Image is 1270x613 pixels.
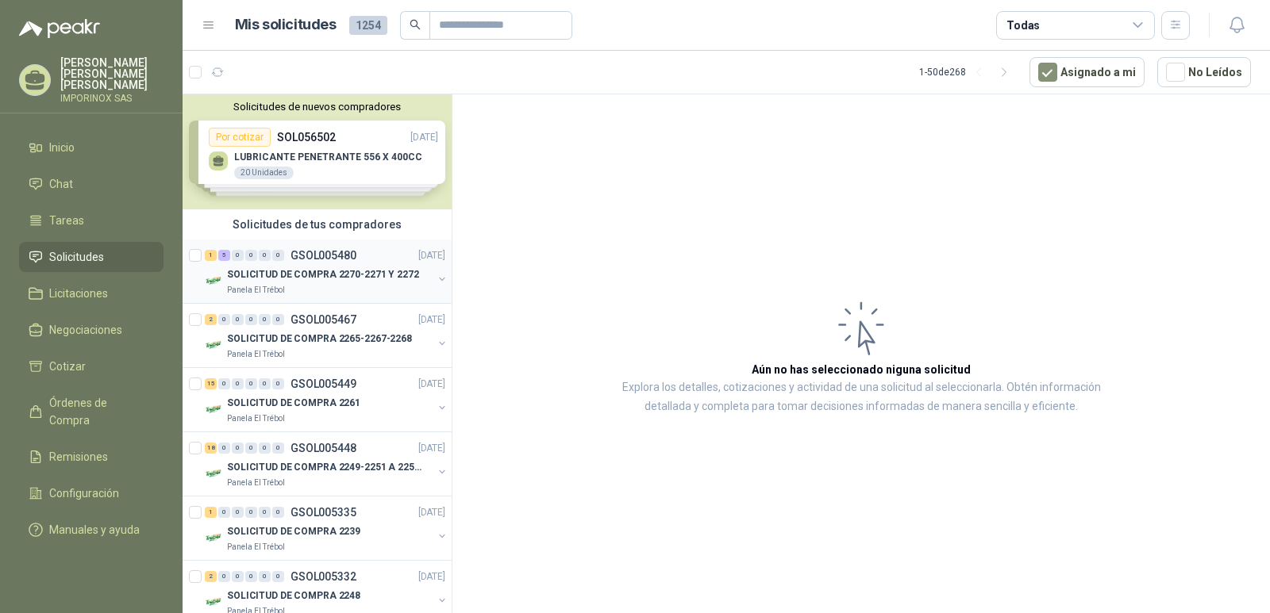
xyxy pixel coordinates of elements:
[227,477,285,489] p: Panela El Trébol
[410,19,421,30] span: search
[245,571,257,582] div: 0
[49,394,148,429] span: Órdenes de Compra
[1029,57,1145,87] button: Asignado a mi
[19,132,164,163] a: Inicio
[19,351,164,381] a: Cotizar
[205,271,224,290] img: Company Logo
[227,541,285,554] p: Panela El Trébol
[418,248,445,263] p: [DATE]
[205,314,217,325] div: 2
[189,101,445,113] button: Solicitudes de nuevos compradores
[227,588,360,603] p: SOLICITUD DE COMPRA 2248
[183,209,452,239] div: Solicitudes de tus compradores
[245,378,257,389] div: 0
[205,464,224,483] img: Company Logo
[218,443,230,454] div: 0
[418,441,445,456] p: [DATE]
[205,378,217,389] div: 15
[205,443,217,454] div: 18
[272,250,284,261] div: 0
[49,448,108,465] span: Remisiones
[611,378,1111,416] p: Explora los detalles, cotizaciones y actividad de una solicitud al seleccionarla. Obtén informaci...
[49,285,108,302] span: Licitaciones
[291,314,356,325] p: GSOL005467
[218,314,230,325] div: 0
[49,212,84,229] span: Tareas
[60,57,164,90] p: [PERSON_NAME] [PERSON_NAME] [PERSON_NAME]
[245,250,257,261] div: 0
[1157,57,1251,87] button: No Leídos
[183,94,452,209] div: Solicitudes de nuevos compradoresPor cotizarSOL056502[DATE] LUBRICANTE PENETRANTE 556 X 400CC20 U...
[49,485,119,502] span: Configuración
[19,169,164,199] a: Chat
[218,571,230,582] div: 0
[205,400,224,419] img: Company Logo
[272,443,284,454] div: 0
[418,377,445,392] p: [DATE]
[245,507,257,518] div: 0
[227,460,425,475] p: SOLICITUD DE COMPRA 2249-2251 A 2256-2258 Y 2262
[19,315,164,345] a: Negociaciones
[418,569,445,584] p: [DATE]
[19,205,164,236] a: Tareas
[291,571,356,582] p: GSOL005332
[205,503,448,554] a: 1 0 0 0 0 0 GSOL005335[DATE] Company LogoSOLICITUD DE COMPRA 2239Panela El Trébol
[19,478,164,508] a: Configuración
[205,374,448,425] a: 15 0 0 0 0 0 GSOL005449[DATE] Company LogoSOLICITUD DE COMPRA 2261Panela El Trébol
[272,571,284,582] div: 0
[259,378,271,389] div: 0
[227,348,285,361] p: Panela El Trébol
[291,250,356,261] p: GSOL005480
[19,19,100,38] img: Logo peakr
[205,335,224,354] img: Company Logo
[19,242,164,272] a: Solicitudes
[205,439,448,489] a: 18 0 0 0 0 0 GSOL005448[DATE] Company LogoSOLICITUD DE COMPRA 2249-2251 A 2256-2258 Y 2262Panela ...
[259,250,271,261] div: 0
[919,59,1017,85] div: 1 - 50 de 268
[232,507,244,518] div: 0
[272,507,284,518] div: 0
[418,505,445,520] p: [DATE]
[60,94,164,103] p: IMPORINOX SAS
[49,139,75,156] span: Inicio
[205,528,224,547] img: Company Logo
[227,524,360,539] p: SOLICITUD DE COMPRA 2239
[227,396,360,411] p: SOLICITUD DE COMPRA 2261
[218,378,230,389] div: 0
[291,443,356,454] p: GSOL005448
[205,571,217,582] div: 2
[205,310,448,361] a: 2 0 0 0 0 0 GSOL005467[DATE] Company LogoSOLICITUD DE COMPRA 2265-2267-2268Panela El Trébol
[235,13,337,36] h1: Mis solicitudes
[418,312,445,328] p: [DATE]
[291,507,356,518] p: GSOL005335
[259,314,271,325] div: 0
[205,250,217,261] div: 1
[227,331,412,347] p: SOLICITUD DE COMPRA 2265-2267-2268
[49,175,73,193] span: Chat
[205,507,217,518] div: 1
[752,361,971,378] h3: Aún no has seleccionado niguna solicitud
[349,16,387,35] span: 1254
[49,248,104,266] span: Solicitudes
[49,521,140,538] span: Manuales y ayuda
[245,314,257,325] div: 0
[232,314,244,325] div: 0
[259,443,271,454] div: 0
[49,358,86,375] span: Cotizar
[232,378,244,389] div: 0
[19,278,164,308] a: Licitaciones
[272,314,284,325] div: 0
[245,443,257,454] div: 0
[205,246,448,297] a: 1 5 0 0 0 0 GSOL005480[DATE] Company LogoSOLICITUD DE COMPRA 2270-2271 Y 2272Panela El Trébol
[227,267,419,282] p: SOLICITUD DE COMPRA 2270-2271 Y 2272
[1006,17,1040,34] div: Todas
[259,507,271,518] div: 0
[218,250,230,261] div: 5
[227,284,285,297] p: Panela El Trébol
[272,378,284,389] div: 0
[227,412,285,425] p: Panela El Trébol
[232,571,244,582] div: 0
[205,592,224,611] img: Company Logo
[232,250,244,261] div: 0
[19,442,164,472] a: Remisiones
